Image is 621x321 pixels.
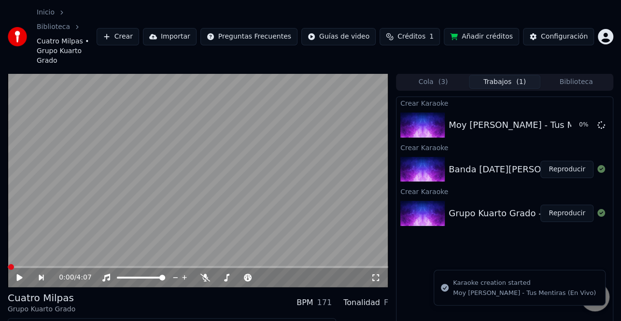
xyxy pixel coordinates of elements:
span: Créditos [397,32,425,42]
button: Guías de video [301,28,376,45]
div: F [384,297,388,308]
button: Añadir créditos [444,28,519,45]
button: Crear [97,28,139,45]
button: Importar [143,28,197,45]
span: Cuatro Milpas • Grupo Kuarto Grado [37,37,97,66]
div: Karaoke creation started [453,278,596,288]
button: Trabajos [469,75,540,89]
span: 0:00 [59,273,74,282]
span: ( 3 ) [438,77,448,87]
nav: breadcrumb [37,8,97,66]
div: Crear Karaoke [396,141,613,153]
div: Configuración [541,32,588,42]
button: Créditos1 [380,28,440,45]
button: Preguntas Frecuentes [200,28,297,45]
div: 0 % [579,121,593,129]
div: Grupo Kuarto Grado [8,305,75,314]
div: Crear Karaoke [396,97,613,109]
div: BPM [296,297,313,308]
div: 171 [317,297,332,308]
div: Cuatro Milpas [8,291,75,305]
button: Biblioteca [540,75,612,89]
button: Reproducir [540,161,593,178]
a: Inicio [37,8,55,17]
span: 1 [429,32,434,42]
div: Tonalidad [343,297,380,308]
button: Configuración [523,28,594,45]
button: Reproducir [540,205,593,222]
div: Crear Karaoke [396,185,613,197]
img: youka [8,27,27,46]
div: / [59,273,82,282]
span: 4:07 [76,273,91,282]
div: Moy [PERSON_NAME] - Tus Mentiras (En Vivo) [453,289,596,297]
button: Cola [397,75,469,89]
a: Biblioteca [37,22,70,32]
span: ( 1 ) [516,77,526,87]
